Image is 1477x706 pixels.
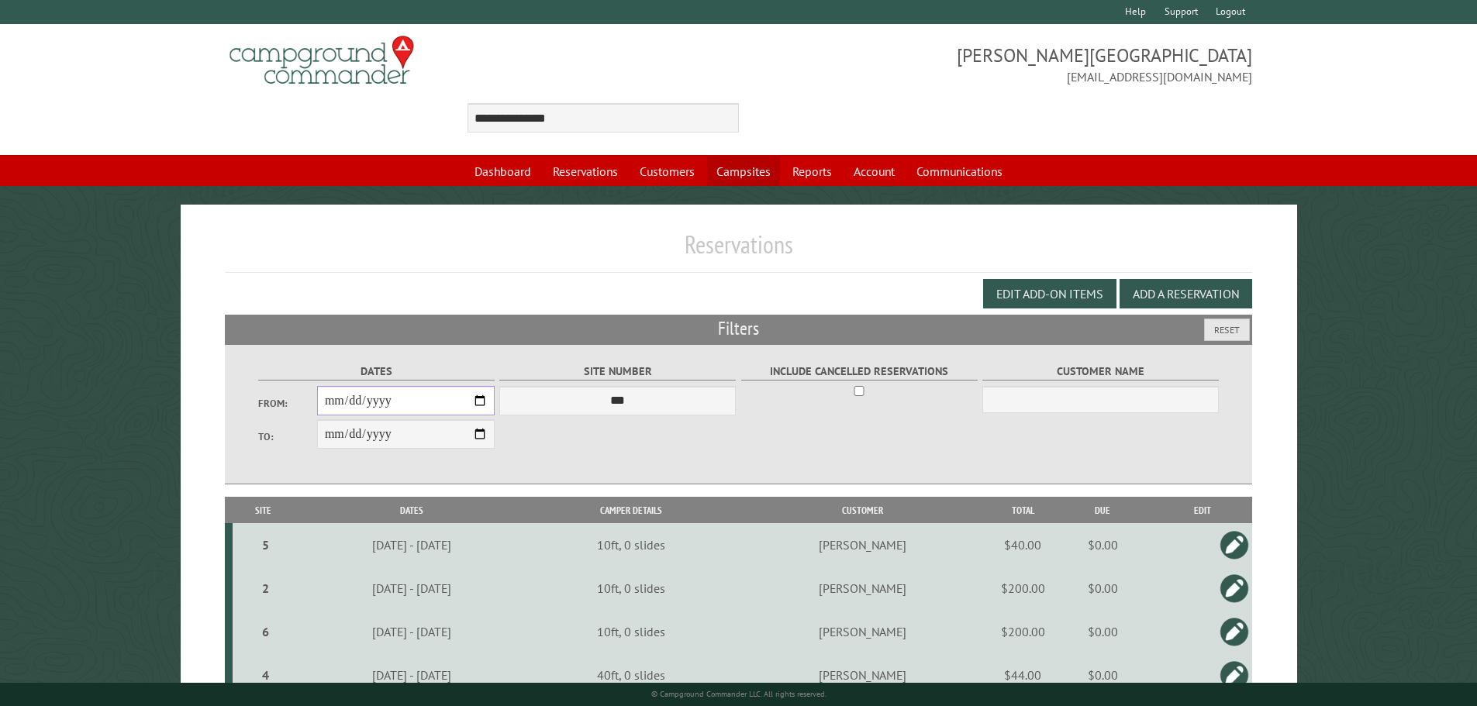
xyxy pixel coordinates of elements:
[297,537,526,553] div: [DATE] - [DATE]
[295,497,530,524] th: Dates
[1054,567,1152,610] td: $0.00
[707,157,780,186] a: Campsites
[529,567,733,610] td: 10ft, 0 slides
[225,315,1253,344] h2: Filters
[297,580,526,596] div: [DATE] - [DATE]
[983,279,1116,308] button: Edit Add-on Items
[297,624,526,639] div: [DATE] - [DATE]
[529,653,733,697] td: 40ft, 0 slides
[1120,279,1252,308] button: Add a Reservation
[297,667,526,683] div: [DATE] - [DATE]
[783,157,841,186] a: Reports
[225,30,419,91] img: Campground Commander
[1054,653,1152,697] td: $0.00
[992,610,1054,653] td: $200.00
[741,363,978,381] label: Include Cancelled Reservations
[239,667,292,683] div: 4
[544,157,627,186] a: Reservations
[1152,497,1253,524] th: Edit
[733,523,992,567] td: [PERSON_NAME]
[992,567,1054,610] td: $200.00
[651,689,826,699] small: © Campground Commander LLC. All rights reserved.
[465,157,540,186] a: Dashboard
[733,653,992,697] td: [PERSON_NAME]
[258,429,317,444] label: To:
[739,43,1253,86] span: [PERSON_NAME][GEOGRAPHIC_DATA] [EMAIL_ADDRESS][DOMAIN_NAME]
[907,157,1012,186] a: Communications
[1054,523,1152,567] td: $0.00
[992,523,1054,567] td: $40.00
[733,567,992,610] td: [PERSON_NAME]
[630,157,704,186] a: Customers
[239,537,292,553] div: 5
[529,610,733,653] td: 10ft, 0 slides
[225,229,1253,272] h1: Reservations
[844,157,904,186] a: Account
[733,610,992,653] td: [PERSON_NAME]
[733,497,992,524] th: Customer
[1054,610,1152,653] td: $0.00
[529,497,733,524] th: Camper Details
[233,497,295,524] th: Site
[258,396,317,411] label: From:
[529,523,733,567] td: 10ft, 0 slides
[992,497,1054,524] th: Total
[982,363,1219,381] label: Customer Name
[992,653,1054,697] td: $44.00
[258,363,495,381] label: Dates
[1054,497,1152,524] th: Due
[239,580,292,596] div: 2
[239,624,292,639] div: 6
[499,363,736,381] label: Site Number
[1204,319,1250,341] button: Reset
